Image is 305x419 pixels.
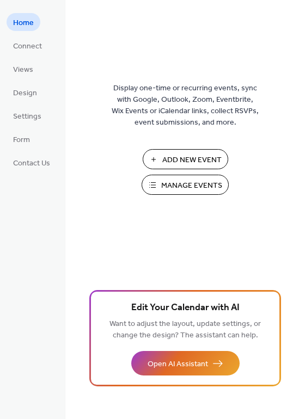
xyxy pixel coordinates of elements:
span: Settings [13,111,41,122]
span: Views [13,64,33,76]
span: Want to adjust the layout, update settings, or change the design? The assistant can help. [109,317,261,343]
a: Connect [7,36,48,54]
a: Settings [7,107,48,125]
span: Display one-time or recurring events, sync with Google, Outlook, Zoom, Eventbrite, Wix Events or ... [112,83,259,128]
a: Contact Us [7,153,57,171]
span: Open AI Assistant [148,359,208,370]
span: Design [13,88,37,99]
a: Home [7,13,40,31]
span: Connect [13,41,42,52]
button: Add New Event [143,149,228,169]
span: Edit Your Calendar with AI [131,300,240,316]
button: Manage Events [142,175,229,195]
button: Open AI Assistant [131,351,240,375]
a: Form [7,130,36,148]
span: Manage Events [161,180,222,192]
span: Contact Us [13,158,50,169]
a: Views [7,60,40,78]
span: Home [13,17,34,29]
a: Design [7,83,44,101]
span: Add New Event [162,155,222,166]
span: Form [13,134,30,146]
